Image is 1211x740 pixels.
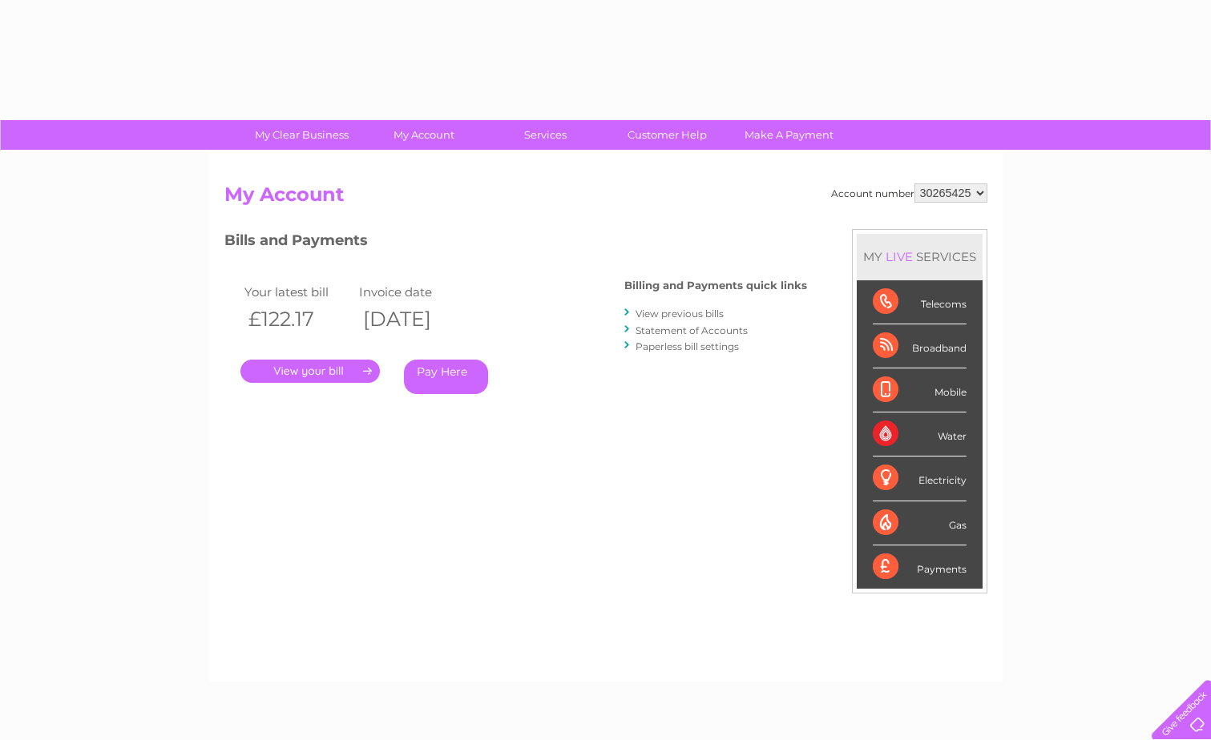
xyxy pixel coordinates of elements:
[873,368,967,412] div: Mobile
[601,120,733,150] a: Customer Help
[479,120,612,150] a: Services
[236,120,368,150] a: My Clear Business
[355,303,470,336] th: [DATE]
[831,183,987,203] div: Account number
[624,280,807,292] h4: Billing and Payments quick links
[224,183,987,214] h2: My Account
[224,229,807,257] h3: Bills and Payments
[723,120,855,150] a: Make A Payment
[873,412,967,456] div: Water
[636,340,739,352] a: Paperless bill settings
[404,360,488,394] a: Pay Here
[873,545,967,589] div: Payments
[873,501,967,545] div: Gas
[355,281,470,303] td: Invoice date
[873,324,967,368] div: Broadband
[636,324,748,336] a: Statement of Accounts
[857,234,983,280] div: MY SERVICES
[240,303,356,336] th: £122.17
[240,360,380,383] a: .
[882,249,916,264] div: LIVE
[357,120,490,150] a: My Account
[240,281,356,303] td: Your latest bill
[636,308,724,320] a: View previous bills
[873,280,967,324] div: Telecoms
[873,456,967,501] div: Electricity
